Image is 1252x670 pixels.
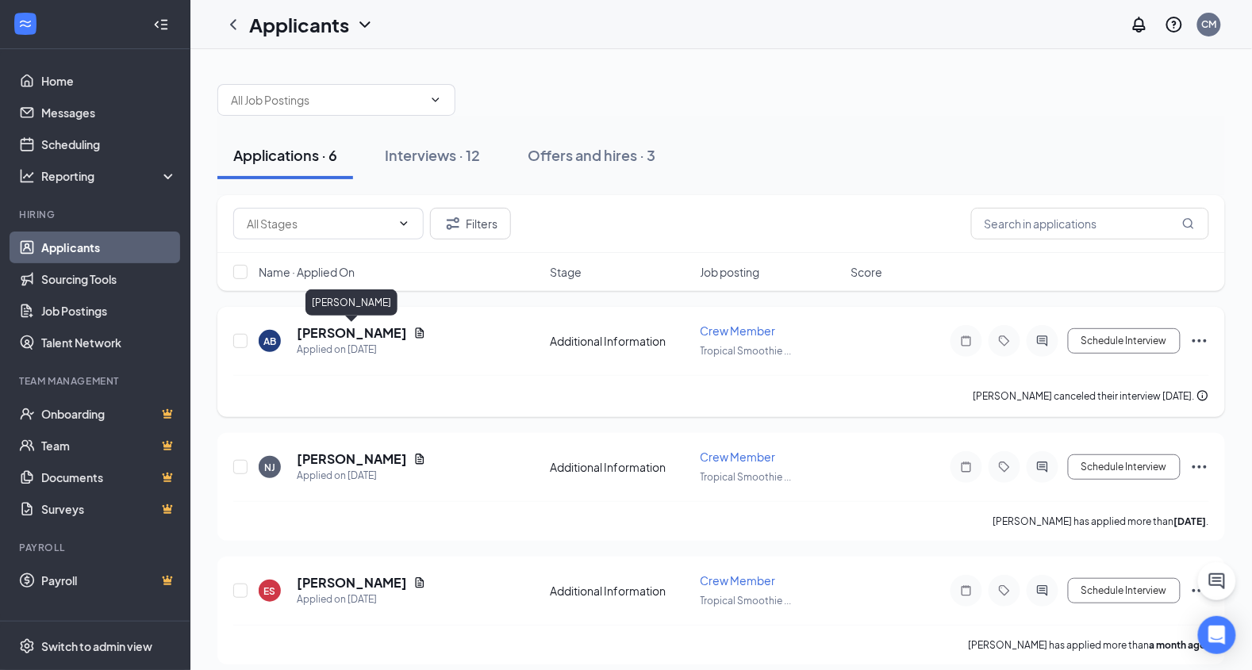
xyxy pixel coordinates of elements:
input: All Job Postings [231,91,423,109]
svg: Note [957,335,976,347]
svg: ActiveChat [1033,461,1052,473]
span: Tropical Smoothie ... [701,595,792,607]
svg: QuestionInfo [1165,15,1184,34]
svg: Collapse [153,17,169,33]
a: Job Postings [41,295,177,327]
svg: Settings [19,638,35,654]
svg: Tag [995,584,1014,597]
div: Open Intercom Messenger [1198,616,1236,654]
div: Applied on [DATE] [297,342,426,358]
svg: Document [413,327,426,339]
h5: [PERSON_NAME] [297,574,407,592]
svg: Analysis [19,168,35,184]
svg: Note [957,461,976,473]
a: Messages [41,97,177,128]
span: Tropical Smoothie ... [701,345,792,357]
svg: ChevronLeft [224,15,243,34]
svg: WorkstreamLogo [17,16,33,32]
b: [DATE] [1174,515,1207,527]
a: Applicants [41,232,177,263]
h5: [PERSON_NAME] [297,324,407,342]
svg: ChevronDown [355,15,374,34]
p: [PERSON_NAME] has applied more than . [969,638,1209,652]
p: [PERSON_NAME] has applied more than . [993,515,1209,528]
svg: ChatActive [1208,572,1227,591]
span: Crew Member [701,324,776,338]
span: Stage [550,264,582,280]
a: Scheduling [41,128,177,160]
svg: Ellipses [1190,331,1209,350]
svg: Tag [995,335,1014,347]
div: Applications · 6 [233,145,337,165]
svg: Ellipses [1190,458,1209,477]
svg: ChevronDown [429,94,442,106]
svg: Notifications [1130,15,1149,34]
button: Schedule Interview [1068,578,1181,603]
div: Payroll [19,541,174,554]
div: Additional Information [550,333,691,349]
input: Search in applications [971,208,1209,239]
svg: ActiveChat [1033,335,1052,347]
div: Applied on [DATE] [297,468,426,484]
div: ES [264,584,276,598]
a: SurveysCrown [41,493,177,525]
button: Schedule Interview [1068,454,1181,480]
div: [PERSON_NAME] [305,289,397,316]
svg: MagnifyingGlass [1182,217,1195,230]
span: Crew Member [701,450,776,464]
a: Sourcing Tools [41,263,177,295]
a: PayrollCrown [41,565,177,596]
div: Applied on [DATE] [297,592,426,607]
span: Score [851,264,882,280]
button: Filter Filters [430,208,511,239]
div: Interviews · 12 [385,145,480,165]
div: Offers and hires · 3 [528,145,655,165]
div: Switch to admin view [41,638,152,654]
div: CM [1202,17,1217,31]
a: TeamCrown [41,430,177,461]
div: Team Management [19,374,174,388]
input: All Stages [247,215,391,232]
svg: ChevronDown [397,217,410,230]
svg: Info [1196,389,1209,402]
svg: ActiveChat [1033,584,1052,597]
button: Schedule Interview [1068,328,1181,354]
svg: Tag [995,461,1014,473]
a: Home [41,65,177,97]
button: ChatActive [1198,562,1236,600]
div: [PERSON_NAME] canceled their interview [DATE]. [974,389,1209,404]
div: Additional Information [550,583,691,599]
span: Job posting [701,264,760,280]
svg: Document [413,453,426,465]
div: AB [263,335,276,348]
h1: Applicants [249,11,349,38]
svg: Note [957,584,976,597]
svg: Ellipses [1190,581,1209,600]
div: Reporting [41,168,178,184]
b: a month ago [1150,639,1207,651]
span: Name · Applied On [259,264,355,280]
svg: Document [413,576,426,589]
a: OnboardingCrown [41,398,177,430]
h5: [PERSON_NAME] [297,450,407,468]
a: Talent Network [41,327,177,358]
span: Crew Member [701,573,776,588]
svg: Filter [444,214,463,233]
div: Hiring [19,208,174,221]
span: Tropical Smoothie ... [701,471,792,483]
div: Additional Information [550,459,691,475]
a: DocumentsCrown [41,461,177,493]
div: NJ [264,461,275,474]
